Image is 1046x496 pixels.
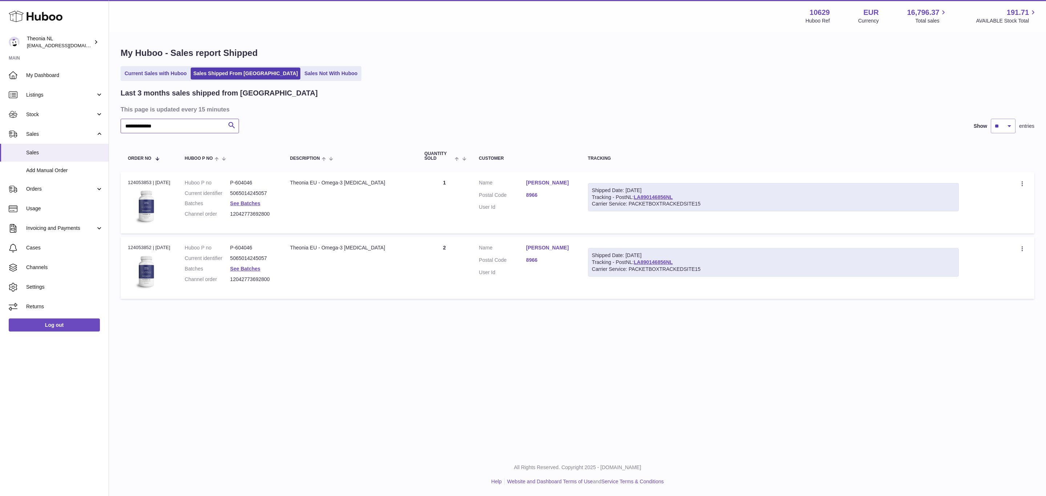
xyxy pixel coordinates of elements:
[526,244,573,251] a: [PERSON_NAME]
[26,92,96,98] span: Listings
[425,151,453,161] span: Quantity Sold
[121,88,318,98] h2: Last 3 months sales shipped from [GEOGRAPHIC_DATA]
[121,47,1034,59] h1: My Huboo - Sales report Shipped
[588,248,959,277] div: Tracking - PostNL:
[191,68,300,80] a: Sales Shipped From [GEOGRAPHIC_DATA]
[115,464,1040,471] p: All Rights Reserved. Copyright 2025 - [DOMAIN_NAME]
[417,172,472,233] td: 1
[122,68,189,80] a: Current Sales with Huboo
[185,156,213,161] span: Huboo P no
[479,156,573,161] div: Customer
[26,205,103,212] span: Usage
[1007,8,1029,17] span: 191.71
[974,123,987,130] label: Show
[185,211,230,217] dt: Channel order
[479,257,526,265] dt: Postal Code
[128,179,170,186] div: 124053853 | [DATE]
[526,192,573,199] a: 8966
[479,192,526,200] dt: Postal Code
[290,179,410,186] div: Theonia EU - Omega-3 [MEDICAL_DATA]
[230,200,260,206] a: See Batches
[507,479,593,484] a: Website and Dashboard Terms of Use
[128,253,164,290] img: 106291725893086.jpg
[185,179,230,186] dt: Huboo P no
[907,8,939,17] span: 16,796.37
[976,17,1037,24] span: AVAILABLE Stock Total
[230,266,260,272] a: See Batches
[976,8,1037,24] a: 191.71 AVAILABLE Stock Total
[26,244,103,251] span: Cases
[9,37,20,48] img: info@wholesomegoods.eu
[26,186,96,192] span: Orders
[863,8,879,17] strong: EUR
[185,190,230,197] dt: Current identifier
[128,188,164,224] img: 106291725893086.jpg
[27,35,92,49] div: Theonia NL
[26,72,103,79] span: My Dashboard
[230,276,276,283] dd: 12042773692800
[230,255,276,262] dd: 5065014245057
[526,179,573,186] a: [PERSON_NAME]
[26,303,103,310] span: Returns
[592,187,955,194] div: Shipped Date: [DATE]
[230,190,276,197] dd: 5065014245057
[592,200,955,207] div: Carrier Service: PACKETBOXTRACKEDSITE15
[915,17,948,24] span: Total sales
[806,17,830,24] div: Huboo Ref
[302,68,360,80] a: Sales Not With Huboo
[479,269,526,276] dt: User Id
[185,200,230,207] dt: Batches
[185,276,230,283] dt: Channel order
[858,17,879,24] div: Currency
[1019,123,1034,130] span: entries
[479,204,526,211] dt: User Id
[588,156,959,161] div: Tracking
[26,167,103,174] span: Add Manual Order
[601,479,664,484] a: Service Terms & Conditions
[27,42,107,48] span: [EMAIL_ADDRESS][DOMAIN_NAME]
[121,105,1033,113] h3: This page is updated every 15 minutes
[592,252,955,259] div: Shipped Date: [DATE]
[290,244,410,251] div: Theonia EU - Omega-3 [MEDICAL_DATA]
[504,478,664,485] li: and
[26,225,96,232] span: Invoicing and Payments
[290,156,320,161] span: Description
[185,265,230,272] dt: Batches
[26,284,103,290] span: Settings
[479,244,526,253] dt: Name
[185,255,230,262] dt: Current identifier
[26,264,103,271] span: Channels
[526,257,573,264] a: 8966
[185,244,230,251] dt: Huboo P no
[230,179,276,186] dd: P-604046
[128,244,170,251] div: 124053852 | [DATE]
[26,131,96,138] span: Sales
[634,194,673,200] a: LA890146856NL
[128,156,151,161] span: Order No
[634,259,673,265] a: LA890146856NL
[588,183,959,212] div: Tracking - PostNL:
[907,8,948,24] a: 16,796.37 Total sales
[230,211,276,217] dd: 12042773692800
[230,244,276,251] dd: P-604046
[9,318,100,332] a: Log out
[592,266,955,273] div: Carrier Service: PACKETBOXTRACKEDSITE15
[417,237,472,298] td: 2
[26,111,96,118] span: Stock
[26,149,103,156] span: Sales
[479,179,526,188] dt: Name
[491,479,502,484] a: Help
[810,8,830,17] strong: 10629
